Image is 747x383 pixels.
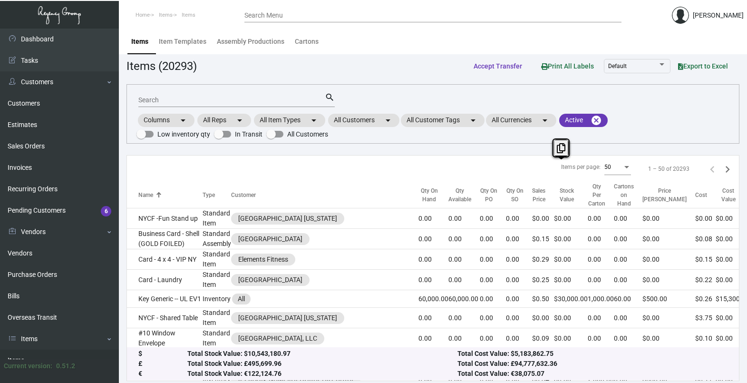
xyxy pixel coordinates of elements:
td: 0.00 [614,229,642,249]
div: Total Cost Value: £94,777,632.36 [457,359,728,369]
div: Assembly Productions [217,37,284,47]
td: $0.50 [532,290,554,308]
span: Items [182,12,195,18]
td: 0.00 [614,328,642,349]
div: Qty Available [448,187,480,204]
mat-chip: All Currencies [486,114,556,127]
th: Customer [231,182,418,208]
td: Standard Item [203,208,231,229]
td: $0.00 [642,328,695,349]
mat-chip: Active [559,114,608,127]
div: $ [138,349,187,359]
div: Items per page: [561,163,601,171]
td: $500.00 [642,290,695,308]
mat-chip: All Customer Tags [401,114,485,127]
div: [GEOGRAPHIC_DATA] [238,275,302,285]
td: 0.00 [588,229,614,249]
button: Previous page [705,161,720,177]
td: $0.15 [695,249,716,270]
td: 60.00 [614,290,642,308]
span: Low inventory qty [157,128,210,140]
div: 1 – 50 of 20293 [648,165,689,173]
td: Standard Item [203,308,231,328]
td: 0.00 [588,328,614,349]
td: $0.00 [642,308,695,328]
div: Qty Per Carton [588,182,614,208]
div: Price [PERSON_NAME] [642,187,687,204]
mat-chip: Columns [138,114,194,127]
td: 0.00 [418,270,448,290]
td: 0.00 [448,328,480,349]
td: 0.00 [480,328,506,349]
td: 0.00 [614,270,642,290]
div: Total Cost Value: $5,183,862.75 [457,349,728,359]
td: Business Card - Shell (GOLD FOILED) [127,229,203,249]
td: $0.00 [554,328,588,349]
div: Current version: [4,361,52,371]
div: 0.51.2 [56,361,75,371]
div: [GEOGRAPHIC_DATA], LLC [238,334,317,344]
td: $0.29 [532,249,554,270]
div: Cost [695,191,716,199]
button: Print All Labels [534,57,601,75]
td: Standard Item [203,328,231,349]
div: Cartons on Hand [614,182,634,208]
td: Card - Laundry [127,270,203,290]
div: Sales Price [532,187,545,204]
div: Total Cost Value: €38,075.07 [457,369,728,379]
div: Cartons [295,37,319,47]
mat-icon: arrow_drop_down [539,115,551,126]
td: $0.00 [554,308,588,328]
td: $0.22 [695,270,716,290]
td: 0.00 [448,208,480,229]
span: Accept Transfer [474,62,522,70]
td: 0.00 [418,328,448,349]
mat-icon: arrow_drop_down [177,115,189,126]
td: 0.00 [506,290,532,308]
span: Home [136,12,150,18]
td: 0.00 [506,308,532,328]
td: $3.75 [695,308,716,328]
div: Sales Price [532,187,554,204]
i: Copy [557,143,565,153]
td: 0.00 [506,208,532,229]
div: Qty On PO [480,187,506,204]
div: Qty On Hand [418,187,440,204]
mat-icon: search [325,92,335,103]
div: [PERSON_NAME] [693,10,744,20]
div: € [138,369,187,379]
td: $0.10 [695,328,716,349]
td: $0.00 [642,229,695,249]
td: 0.00 [588,308,614,328]
td: $0.09 [532,328,554,349]
td: $0.00 [532,208,554,229]
td: 0.00 [448,308,480,328]
div: Qty On SO [506,187,532,204]
td: $0.25 [532,270,554,290]
div: Total Stock Value: £495,699.96 [187,359,457,369]
td: 0.00 [506,328,532,349]
td: $0.00 [554,229,588,249]
td: 0.00 [480,270,506,290]
td: 0.00 [418,229,448,249]
div: Items [131,37,148,47]
div: Type [203,191,231,199]
button: Export to Excel [670,58,736,75]
td: 0.00 [588,270,614,290]
div: [GEOGRAPHIC_DATA] [US_STATE] [238,214,337,224]
td: 0.00 [448,229,480,249]
td: Standard Assembly [203,229,231,249]
img: admin@bootstrapmaster.com [672,7,689,24]
button: Next page [720,161,735,177]
span: All Customers [287,128,328,140]
td: $0.15 [532,229,554,249]
td: 0.00 [506,229,532,249]
div: Total Stock Value: €122,124.76 [187,369,457,379]
td: $0.00 [554,208,588,229]
div: Stock Value [554,187,579,204]
td: NYCF - Shared Table [127,308,203,328]
td: $0.26 [695,290,716,308]
div: Item Templates [159,37,206,47]
div: Total Stock Value: $10,543,180.97 [187,349,457,359]
div: Type [203,191,215,199]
